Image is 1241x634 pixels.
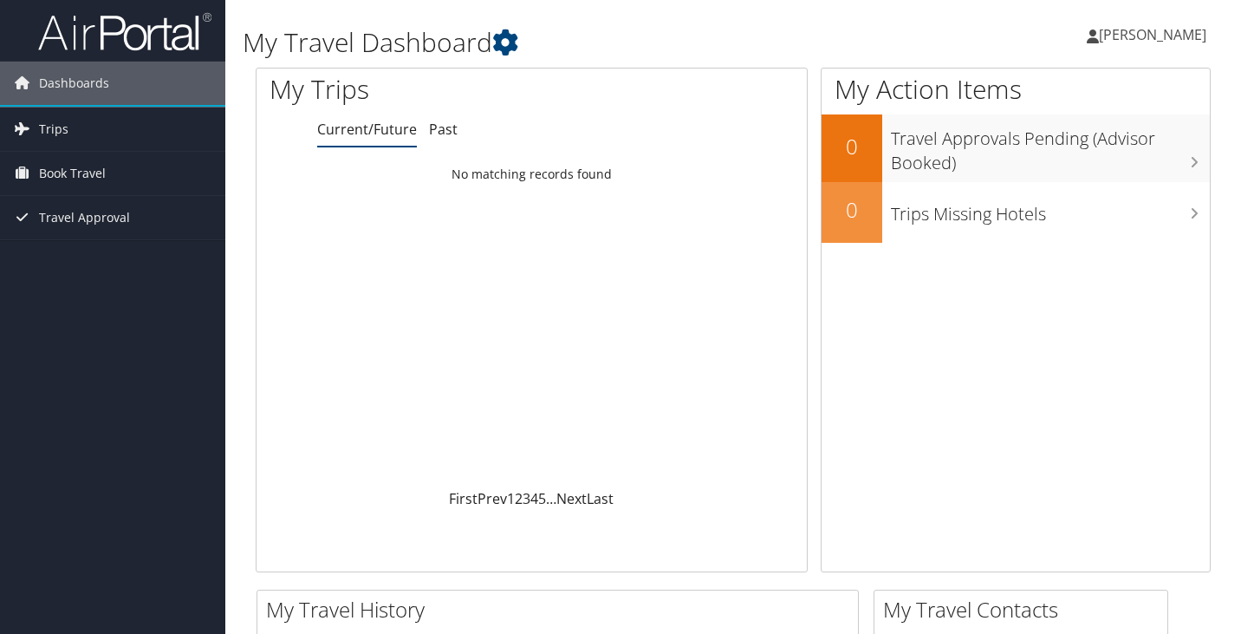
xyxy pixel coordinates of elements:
[822,114,1210,181] a: 0Travel Approvals Pending (Advisor Booked)
[38,11,211,52] img: airportal-logo.png
[538,489,546,508] a: 5
[546,489,556,508] span: …
[39,62,109,105] span: Dashboards
[891,193,1210,226] h3: Trips Missing Hotels
[822,182,1210,243] a: 0Trips Missing Hotels
[515,489,523,508] a: 2
[266,595,858,624] h2: My Travel History
[449,489,478,508] a: First
[39,196,130,239] span: Travel Approval
[822,195,882,225] h2: 0
[39,152,106,195] span: Book Travel
[243,24,897,61] h1: My Travel Dashboard
[317,120,417,139] a: Current/Future
[530,489,538,508] a: 4
[39,108,68,151] span: Trips
[822,132,882,161] h2: 0
[257,159,807,190] td: No matching records found
[270,71,564,108] h1: My Trips
[822,71,1210,108] h1: My Action Items
[883,595,1167,624] h2: My Travel Contacts
[891,118,1210,175] h3: Travel Approvals Pending (Advisor Booked)
[1087,9,1224,61] a: [PERSON_NAME]
[587,489,614,508] a: Last
[478,489,507,508] a: Prev
[1099,25,1206,44] span: [PERSON_NAME]
[429,120,458,139] a: Past
[523,489,530,508] a: 3
[556,489,587,508] a: Next
[507,489,515,508] a: 1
